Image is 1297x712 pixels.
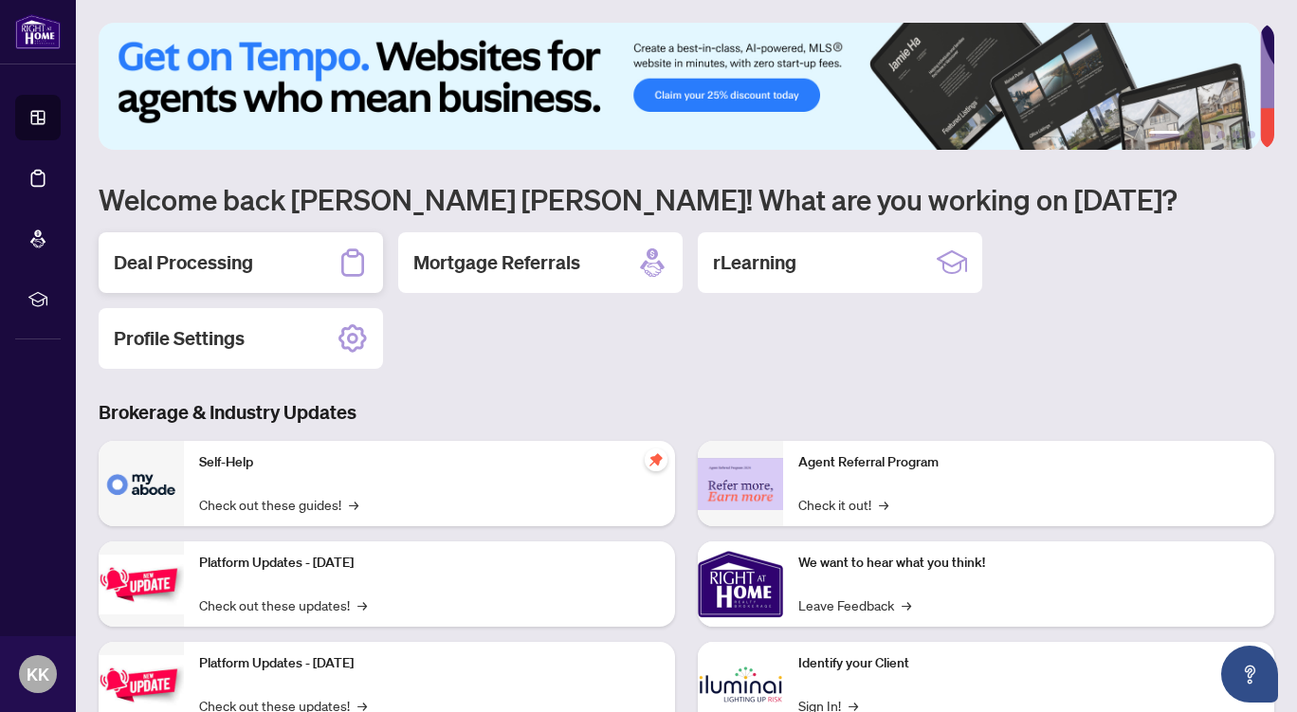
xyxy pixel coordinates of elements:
button: 4 [1217,131,1225,138]
p: Platform Updates - [DATE] [199,553,660,574]
h3: Brokerage & Industry Updates [99,399,1274,426]
button: 3 [1202,131,1210,138]
span: → [357,594,367,615]
h1: Welcome back [PERSON_NAME] [PERSON_NAME]! What are you working on [DATE]? [99,181,1274,217]
p: Agent Referral Program [798,452,1259,473]
img: Platform Updates - July 21, 2025 [99,555,184,614]
button: 6 [1248,131,1255,138]
img: Slide 0 [99,23,1260,150]
button: 1 [1149,131,1179,138]
a: Check out these updates!→ [199,594,367,615]
button: 2 [1187,131,1195,138]
a: Check out these guides!→ [199,494,358,515]
a: Check it out!→ [798,494,888,515]
h2: Mortgage Referrals [413,249,580,276]
a: Leave Feedback→ [798,594,911,615]
p: Self-Help [199,452,660,473]
span: → [879,494,888,515]
h2: Profile Settings [114,325,245,352]
p: Platform Updates - [DATE] [199,653,660,674]
img: Agent Referral Program [698,458,783,510]
p: Identify your Client [798,653,1259,674]
img: We want to hear what you think! [698,541,783,627]
span: pushpin [645,448,667,471]
img: Self-Help [99,441,184,526]
h2: rLearning [713,249,796,276]
span: → [349,494,358,515]
img: logo [15,14,61,49]
span: → [902,594,911,615]
button: Open asap [1221,646,1278,703]
span: KK [27,661,49,687]
p: We want to hear what you think! [798,553,1259,574]
button: 5 [1233,131,1240,138]
h2: Deal Processing [114,249,253,276]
